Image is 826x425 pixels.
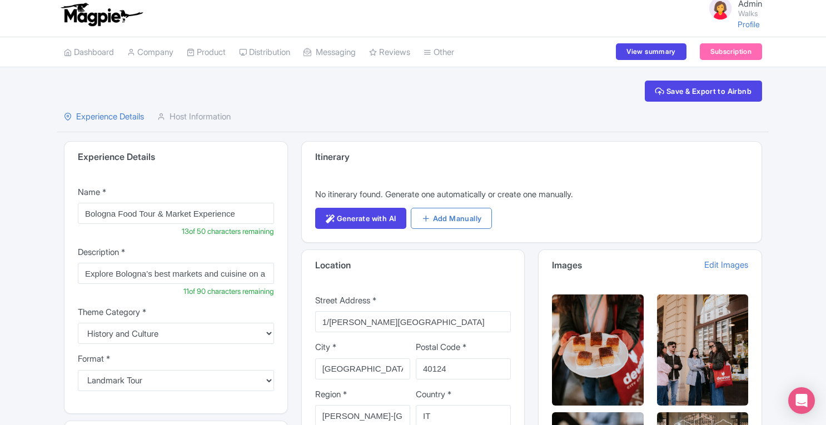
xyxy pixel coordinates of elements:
[424,37,454,68] a: Other
[315,294,376,307] label: Street Address *
[78,306,146,319] label: Theme Category *
[788,387,815,414] div: Open Intercom Messenger
[315,388,347,401] label: Region *
[645,81,762,102] button: Save & Export to Airbnb
[183,287,189,296] span: 11
[64,37,114,68] a: Dashboard
[616,43,686,60] a: View summary
[315,188,748,201] p: No itinerary found. Generate one automatically or create one manually.
[552,294,643,406] img: Product image
[78,152,155,162] h5: Experience Details
[64,102,144,132] a: Experience Details
[315,152,350,162] h5: Itinerary
[78,286,274,297] small: of 90 characters remaining
[78,186,106,199] label: Name *
[552,261,582,271] h5: Images
[303,37,356,68] a: Messaging
[182,227,189,236] span: 13
[700,43,762,60] a: Subscription
[738,10,762,17] small: Walks
[315,341,336,354] label: City *
[187,37,226,68] a: Product
[369,37,410,68] a: Reviews
[78,246,125,259] label: Description *
[315,261,351,271] h5: Location
[657,294,748,406] img: Product image
[78,226,274,237] small: of 50 characters remaining
[78,353,110,366] label: Format *
[157,102,231,132] a: Host Information
[704,259,748,272] a: Edit Images
[127,37,173,68] a: Company
[411,208,492,229] a: Add Manually
[416,341,466,354] label: Postal Code *
[738,19,760,29] a: Profile
[416,388,451,401] label: Country *
[58,2,145,27] img: logo-ab69f6fb50320c5b225c76a69d11143b.png
[239,37,290,68] a: Distribution
[315,208,407,229] a: Generate with AI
